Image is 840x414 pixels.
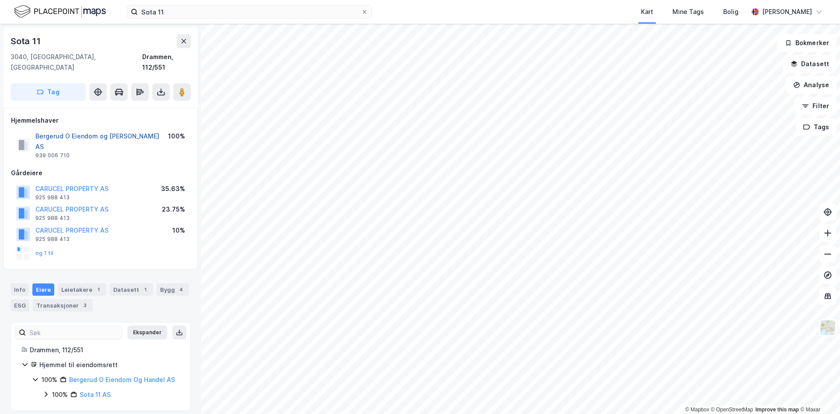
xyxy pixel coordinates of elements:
[141,285,150,294] div: 1
[52,389,68,400] div: 100%
[168,131,185,142] div: 100%
[10,34,42,48] div: Sota 11
[711,407,753,413] a: OpenStreetMap
[110,283,153,296] div: Datasett
[69,376,175,383] a: Bergerud O Eiendom Og Handel AS
[177,285,185,294] div: 4
[80,301,89,310] div: 3
[42,375,57,385] div: 100%
[35,236,70,243] div: 925 988 413
[685,407,709,413] a: Mapbox
[10,299,29,311] div: ESG
[127,326,167,340] button: Ekspander
[756,407,799,413] a: Improve this map
[762,7,812,17] div: [PERSON_NAME]
[157,283,189,296] div: Bygg
[723,7,738,17] div: Bolig
[30,345,180,355] div: Drammen, 112/551
[777,34,836,52] button: Bokmerker
[39,360,180,370] div: Hjemmel til eiendomsrett
[10,83,86,101] button: Tag
[26,326,122,339] input: Søk
[10,283,29,296] div: Info
[142,52,191,73] div: Drammen, 112/551
[783,55,836,73] button: Datasett
[35,194,70,201] div: 925 988 413
[14,4,106,19] img: logo.f888ab2527a4732fd821a326f86c7f29.svg
[35,215,70,222] div: 925 988 413
[162,204,185,215] div: 23.75%
[80,391,111,398] a: Sota 11 AS
[35,152,70,159] div: 939 006 710
[58,283,106,296] div: Leietakere
[138,5,361,18] input: Søk på adresse, matrikkel, gårdeiere, leietakere eller personer
[796,372,840,414] div: Kontrollprogram for chat
[796,118,836,136] button: Tags
[794,97,836,115] button: Filter
[172,225,185,236] div: 10%
[641,7,653,17] div: Kart
[32,283,54,296] div: Eiere
[796,372,840,414] iframe: Chat Widget
[11,168,190,178] div: Gårdeiere
[11,115,190,126] div: Hjemmelshaver
[161,184,185,194] div: 35.63%
[786,76,836,94] button: Analyse
[672,7,704,17] div: Mine Tags
[10,52,142,73] div: 3040, [GEOGRAPHIC_DATA], [GEOGRAPHIC_DATA]
[94,285,103,294] div: 1
[819,319,836,336] img: Z
[33,299,93,311] div: Transaksjoner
